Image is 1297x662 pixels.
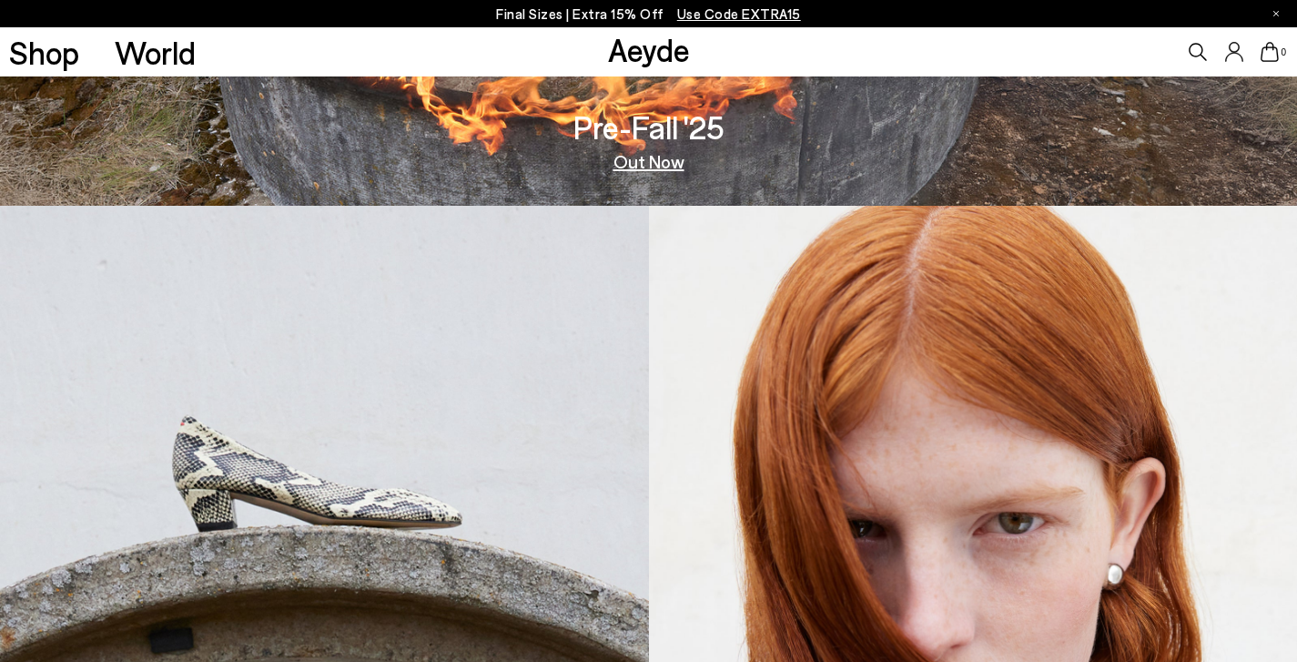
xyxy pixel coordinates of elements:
[9,36,79,68] a: Shop
[1279,47,1288,57] span: 0
[613,152,684,170] a: Out Now
[677,5,801,22] span: Navigate to /collections/ss25-final-sizes
[1261,42,1279,62] a: 0
[496,3,801,25] p: Final Sizes | Extra 15% Off
[115,36,196,68] a: World
[573,111,724,143] h3: Pre-Fall '25
[608,30,690,68] a: Aeyde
